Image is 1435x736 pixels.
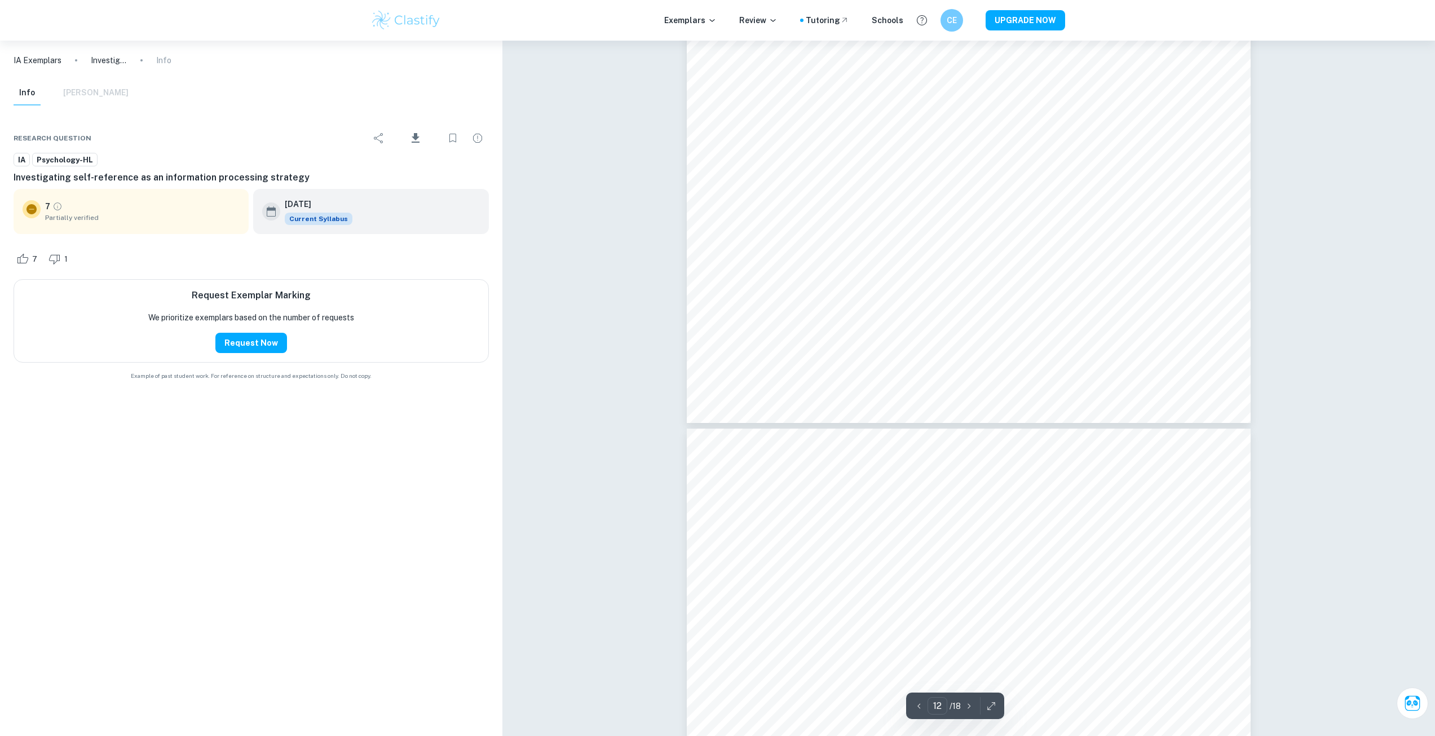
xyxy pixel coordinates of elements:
span: Example of past student work. For reference on structure and expectations only. Do not copy. [14,372,489,380]
a: Grade partially verified [52,201,63,211]
p: Exemplars [664,14,717,27]
p: Info [156,54,171,67]
span: 1 [58,254,74,265]
a: IA Exemplars [14,54,61,67]
span: Partially verified [45,213,240,223]
div: Like [14,250,43,268]
a: IA [14,153,30,167]
div: Bookmark [441,127,464,149]
a: Psychology-HL [32,153,98,167]
span: Research question [14,133,91,143]
h6: Investigating self-reference as an information processing strategy [14,171,489,184]
div: Share [368,127,390,149]
div: Report issue [466,127,489,149]
a: Schools [872,14,903,27]
p: Review [739,14,778,27]
h6: [DATE] [285,198,343,210]
span: Current Syllabus [285,213,352,225]
span: IA [14,155,29,166]
button: Ask Clai [1397,687,1428,719]
button: CE [941,9,963,32]
img: Clastify logo [370,9,442,32]
h6: CE [945,14,958,27]
span: 7 [26,254,43,265]
p: 7 [45,200,50,213]
span: Psychology-HL [33,155,97,166]
p: Investigating self-reference as an information processing strategy [91,54,127,67]
div: Dislike [46,250,74,268]
p: We prioritize exemplars based on the number of requests [148,311,354,324]
button: Info [14,81,41,105]
button: UPGRADE NOW [986,10,1065,30]
div: This exemplar is based on the current syllabus. Feel free to refer to it for inspiration/ideas wh... [285,213,352,225]
a: Tutoring [806,14,849,27]
button: Help and Feedback [912,11,931,30]
div: Download [392,124,439,153]
p: / 18 [950,700,961,712]
h6: Request Exemplar Marking [192,289,311,302]
button: Request Now [215,333,287,353]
